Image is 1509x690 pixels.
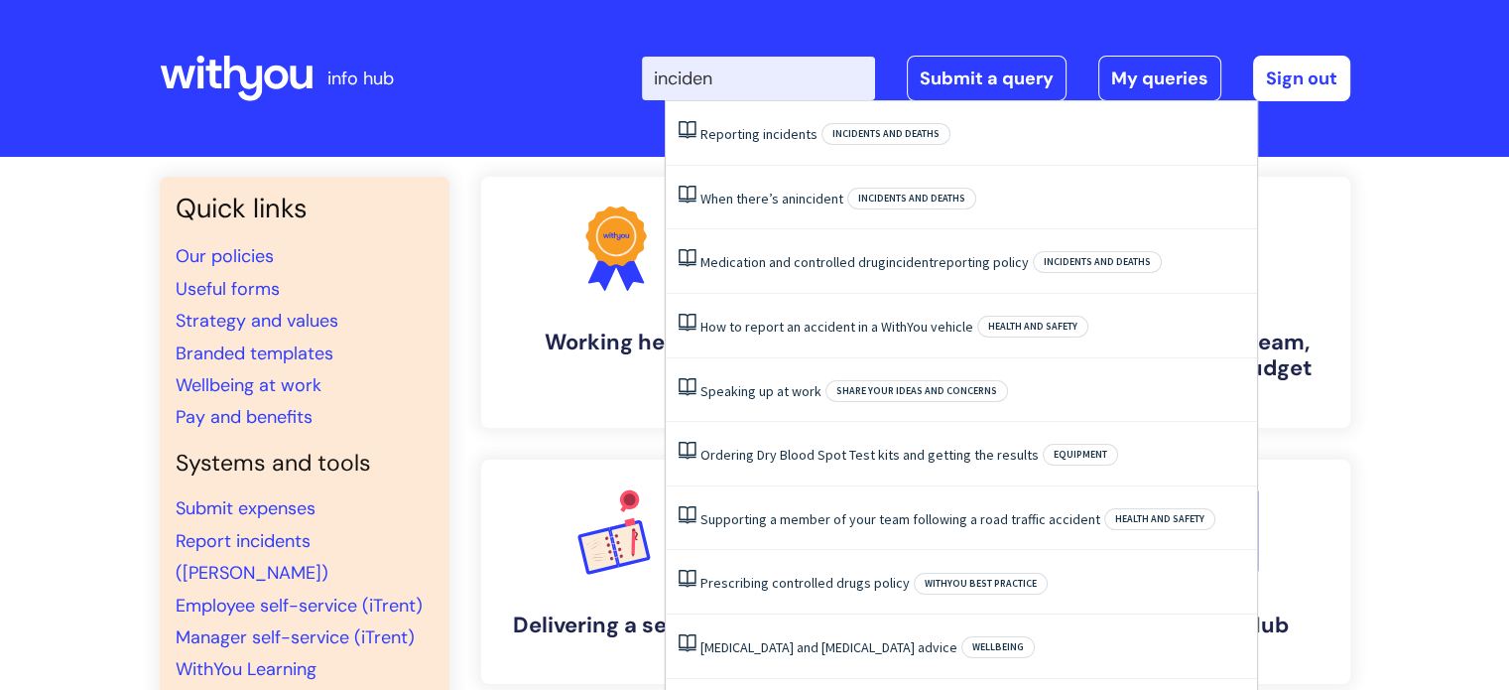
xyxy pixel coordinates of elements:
[176,405,313,429] a: Pay and benefits
[977,316,1088,338] span: Health and safety
[176,373,321,397] a: Wellbeing at work
[700,574,910,592] a: Prescribing controlled drugs policy
[176,594,423,618] a: Employee self-service (iTrent)
[176,342,333,365] a: Branded templates
[176,309,338,333] a: Strategy and values
[176,450,434,478] h4: Systems and tools
[907,56,1067,101] a: Submit a query
[700,446,1039,464] a: Ordering Dry Blood Spot Test kits and getting the results
[914,573,1048,595] span: WithYou best practice
[1043,444,1118,466] span: Equipment
[176,625,415,649] a: Manager self-service (iTrent)
[176,496,315,520] a: Submit expenses
[176,193,434,224] h3: Quick links
[700,638,957,656] a: [MEDICAL_DATA] and [MEDICAL_DATA] advice
[825,380,1008,402] span: Share your ideas and concerns
[481,177,751,428] a: Working here
[700,125,817,143] a: Reporting incidents
[700,190,843,207] a: When there’s anincident
[176,277,280,301] a: Useful forms
[700,253,1029,271] a: Medication and controlled drugincidentreporting policy
[327,63,394,94] p: info hub
[961,636,1035,658] span: Wellbeing
[821,123,950,145] span: Incidents and deaths
[700,510,1100,528] a: Supporting a member of your team following a road traffic accident
[497,613,735,638] h4: Delivering a service
[481,460,751,684] a: Delivering a service
[886,253,934,271] span: incident
[176,657,316,681] a: WithYou Learning
[176,529,328,585] a: Report incidents ([PERSON_NAME])
[700,382,821,400] a: Speaking up at work
[700,318,973,336] a: How to report an accident in a WithYou vehicle
[642,56,1350,101] div: | -
[1033,251,1162,273] span: Incidents and deaths
[176,244,274,268] a: Our policies
[642,57,875,100] input: Search
[497,330,735,355] h4: Working here
[796,190,843,207] span: incident
[1253,56,1350,101] a: Sign out
[847,188,976,209] span: Incidents and deaths
[1098,56,1221,101] a: My queries
[1104,508,1215,530] span: Health and safety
